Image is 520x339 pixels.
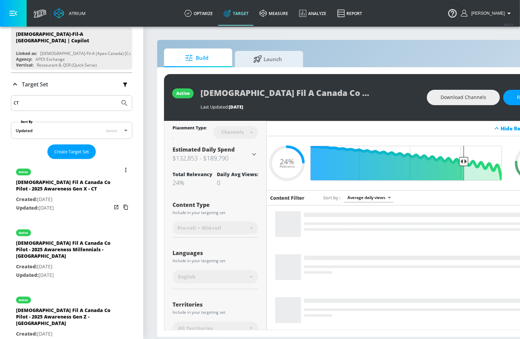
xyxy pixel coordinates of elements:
[19,298,28,302] div: active
[200,104,420,110] div: Last Updated:
[106,128,117,133] span: latest
[16,271,112,280] p: [DATE]
[217,179,258,187] div: 0
[40,51,142,56] div: [DEMOGRAPHIC_DATA]-Fil-A (Apex Canada) [Co-Pilot]
[427,90,500,105] button: Download Channels
[16,195,112,204] p: [DATE]
[117,96,132,111] button: Submit Search
[19,231,28,235] div: active
[173,146,235,153] span: Estimated Daily Spend
[179,1,218,26] a: optimize
[173,302,258,307] div: Territories
[173,171,212,178] div: Total Relevancy
[254,1,294,26] a: measure
[176,90,190,96] div: active
[178,325,213,332] span: All Territories
[16,204,39,211] span: Updated:
[173,322,258,335] div: All Territories
[229,104,243,110] span: [DATE]
[66,10,86,16] div: Atrium
[504,23,513,26] span: v 4.25.2
[11,223,132,284] div: active[DEMOGRAPHIC_DATA] Fil A Canada Co Pilot - 2025 Awareness Millennials - [GEOGRAPHIC_DATA]Cr...
[14,99,117,108] input: Search by name or Id
[11,27,132,70] div: [DEMOGRAPHIC_DATA]-Fil-A [GEOGRAPHIC_DATA] | CopilotLinked as:[DEMOGRAPHIC_DATA]-Fil-A (Apex Cana...
[16,204,112,212] p: [DATE]
[35,56,65,62] div: APEX Exchange
[16,179,112,195] div: [DEMOGRAPHIC_DATA] Fil A Canada Co Pilot - 2025 Awareness Gen X - CT
[173,202,258,208] div: Content Type
[441,93,486,102] span: Download Channels
[443,3,462,23] button: Open Resource Center
[294,1,332,26] a: Analyze
[16,56,32,62] div: Agency:
[16,240,112,263] div: [DEMOGRAPHIC_DATA] Fil A Canada Co Pilot - 2025 Awareness Millennials - [GEOGRAPHIC_DATA]
[323,195,341,201] span: Sort by
[178,273,195,280] span: English
[16,272,39,278] span: Updated:
[16,263,37,270] span: Created:
[11,162,132,217] div: active[DEMOGRAPHIC_DATA] Fil A Canada Co Pilot - 2025 Awareness Gen X - CTCreated:[DATE]Updated:[...
[217,171,258,178] div: Daily Avg Views:
[173,250,258,256] div: Languages
[11,73,132,96] div: Target Set
[173,270,258,284] div: English
[270,195,304,201] h6: Content Filter
[54,8,86,18] a: Atrium
[54,148,89,156] span: Create Target Set
[218,1,254,26] a: Target
[177,225,221,231] span: Pre-roll + Mid-roll
[344,193,393,202] div: Average daily views
[332,1,368,26] a: Report
[22,81,48,88] p: Target Set
[173,310,258,314] div: Include in your targeting set
[47,144,96,159] button: Create Target Set
[171,50,223,66] span: Build
[173,146,258,163] div: Estimated Daily Spend$132,853 - $189,790
[218,129,247,135] div: Channels
[121,202,131,212] button: Copy Targeting Set Link
[314,146,505,181] input: Final Threshold
[16,62,33,68] div: Vertical:
[19,119,34,124] label: Sort By
[173,179,212,187] div: 24%
[280,165,295,168] span: Relevance
[173,259,258,263] div: Include in your targeting set
[469,11,505,16] span: login as: kylie.geatz@zefr.com
[461,9,513,17] button: [PERSON_NAME]
[242,51,294,67] span: Launch
[37,62,97,68] div: Restaurant & QSR (Quick Serve)
[16,330,37,337] span: Created:
[173,211,258,215] div: Include in your targeting set
[19,170,28,174] div: active
[16,263,112,271] p: [DATE]
[173,153,250,163] h3: $132,853 - $189,790
[16,51,37,56] div: Linked as:
[16,330,112,338] p: [DATE]
[173,125,207,132] div: Placement Type:
[16,196,37,202] span: Created:
[16,307,112,330] div: [DEMOGRAPHIC_DATA] Fil A Canada Co Pilot - 2025 Awareness Gen Z - [GEOGRAPHIC_DATA]
[16,128,32,133] div: Updated
[280,158,294,165] span: 24%
[16,31,121,44] div: [DEMOGRAPHIC_DATA]-Fil-A [GEOGRAPHIC_DATA] | Copilot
